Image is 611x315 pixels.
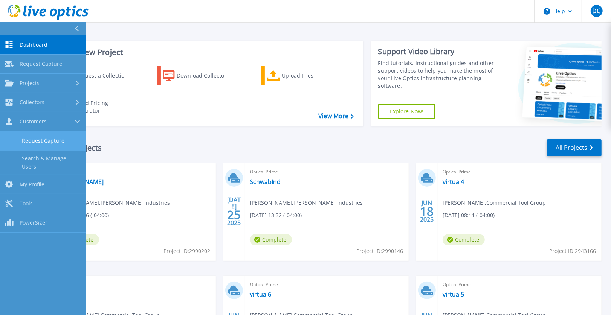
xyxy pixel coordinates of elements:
span: 18 [420,208,434,215]
div: [DATE] 2025 [227,198,241,225]
span: [PERSON_NAME] , Commercial Tool Group [443,199,546,207]
a: Request a Collection [53,66,137,85]
a: virtual5 [443,291,464,298]
span: Customers [20,118,47,125]
span: Request Capture [20,61,62,67]
a: virtual4 [443,178,464,186]
span: Optical Prime [250,168,404,176]
div: Download Collector [177,68,237,83]
span: Optical Prime [57,168,211,176]
span: Project ID: 2943166 [549,247,596,255]
span: Optical Prime [443,280,597,289]
span: Complete [443,234,485,245]
div: Find tutorials, instructional guides and other support videos to help you make the most of your L... [378,59,495,90]
span: Tools [20,200,33,207]
a: View More [318,113,353,120]
div: Support Video Library [378,47,495,56]
span: [DATE] 08:11 (-04:00) [443,211,495,219]
span: Dashboard [20,41,47,48]
div: JUN 2025 [420,198,434,225]
div: Request a Collection [75,68,135,83]
span: [PERSON_NAME] , [PERSON_NAME] Industries [250,199,363,207]
a: Upload Files [261,66,345,85]
a: virtual6 [250,291,271,298]
span: 25 [227,212,241,218]
span: PowerSizer [20,219,47,226]
span: Optical Prime [250,280,404,289]
span: [PERSON_NAME] , [PERSON_NAME] Industries [57,199,170,207]
span: Optical Prime [57,280,211,289]
span: DC [592,8,600,14]
div: Cloud Pricing Calculator [74,99,134,114]
a: SchwabInd [250,178,281,186]
span: Collectors [20,99,44,106]
span: Optical Prime [443,168,597,176]
a: All Projects [547,139,602,156]
div: Upload Files [282,68,342,83]
span: Project ID: 2990146 [356,247,403,255]
h3: Start a New Project [53,48,353,56]
span: Project ID: 2990202 [163,247,210,255]
a: Cloud Pricing Calculator [53,97,137,116]
a: Download Collector [157,66,241,85]
span: My Profile [20,181,44,188]
span: [DATE] 13:32 (-04:00) [250,211,302,219]
span: Complete [250,234,292,245]
span: Projects [20,80,40,87]
a: Explore Now! [378,104,435,119]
